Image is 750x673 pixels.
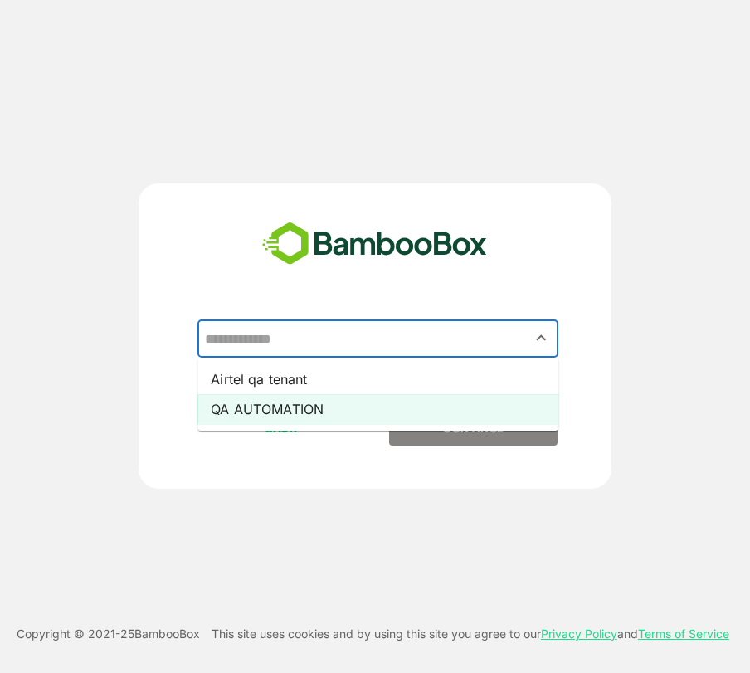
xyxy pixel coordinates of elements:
img: bamboobox [253,217,496,271]
a: Privacy Policy [541,627,617,641]
button: Close [530,327,553,349]
li: QA AUTOMATION [197,394,558,424]
p: This site uses cookies and by using this site you agree to our and [212,624,729,644]
p: Copyright © 2021- 25 BambooBox [17,624,200,644]
a: Terms of Service [638,627,729,641]
li: Airtel qa tenant [197,364,558,394]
